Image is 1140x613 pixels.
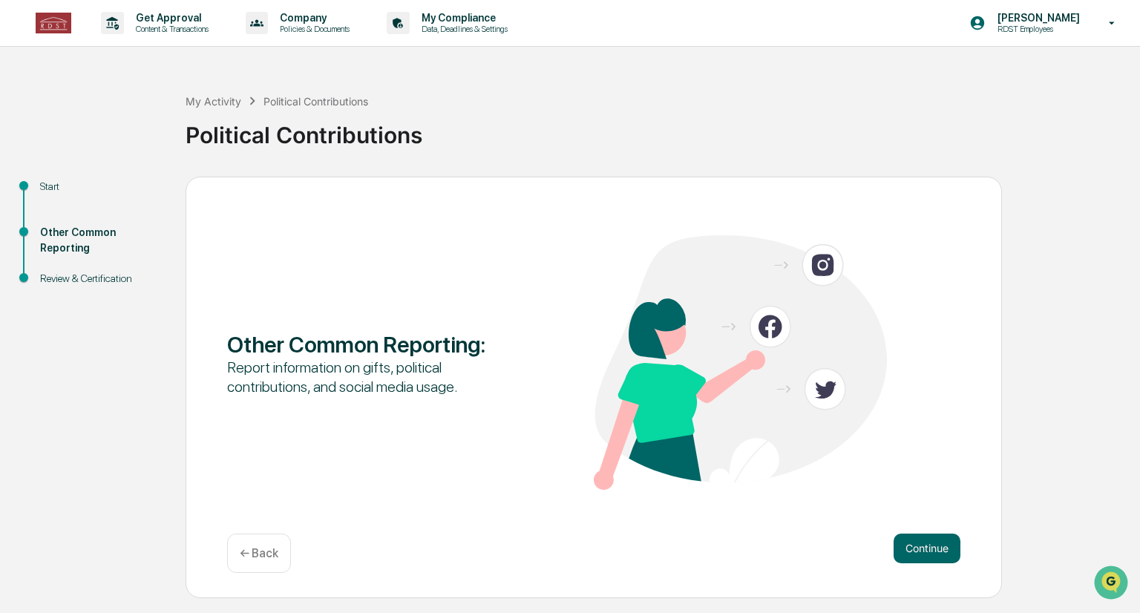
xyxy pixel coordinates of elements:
p: Content & Transactions [124,24,216,34]
span: Preclearance [30,187,96,202]
p: Company [268,12,357,24]
div: Start new chat [50,114,243,128]
div: Start [40,179,162,194]
img: 1746055101610-c473b297-6a78-478c-a979-82029cc54cd1 [15,114,42,140]
div: Other Common Reporting [40,225,162,256]
div: Other Common Reporting : [227,331,520,358]
p: Data, Deadlines & Settings [410,24,515,34]
p: How can we help? [15,31,270,55]
div: My Activity [186,95,241,108]
span: Data Lookup [30,215,94,230]
iframe: Open customer support [1092,564,1133,604]
span: Pylon [148,252,180,263]
div: We're available if you need us! [50,128,188,140]
p: [PERSON_NAME] [986,12,1087,24]
div: Political Contributions [186,110,1133,148]
p: Get Approval [124,12,216,24]
div: Political Contributions [263,95,368,108]
a: 🗄️Attestations [102,181,190,208]
a: 🖐️Preclearance [9,181,102,208]
div: 🔎 [15,217,27,229]
p: RDST Employees [986,24,1087,34]
p: Policies & Documents [268,24,357,34]
span: Attestations [122,187,184,202]
div: Report information on gifts, political contributions, and social media usage. [227,358,520,396]
p: My Compliance [410,12,515,24]
img: Other Common Reporting [594,235,887,490]
div: 🗄️ [108,189,119,200]
a: 🔎Data Lookup [9,209,99,236]
a: Powered byPylon [105,251,180,263]
div: 🖐️ [15,189,27,200]
button: Continue [894,534,960,563]
div: Review & Certification [40,271,162,286]
button: Start new chat [252,118,270,136]
img: logo [36,13,71,33]
p: ← Back [240,546,278,560]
